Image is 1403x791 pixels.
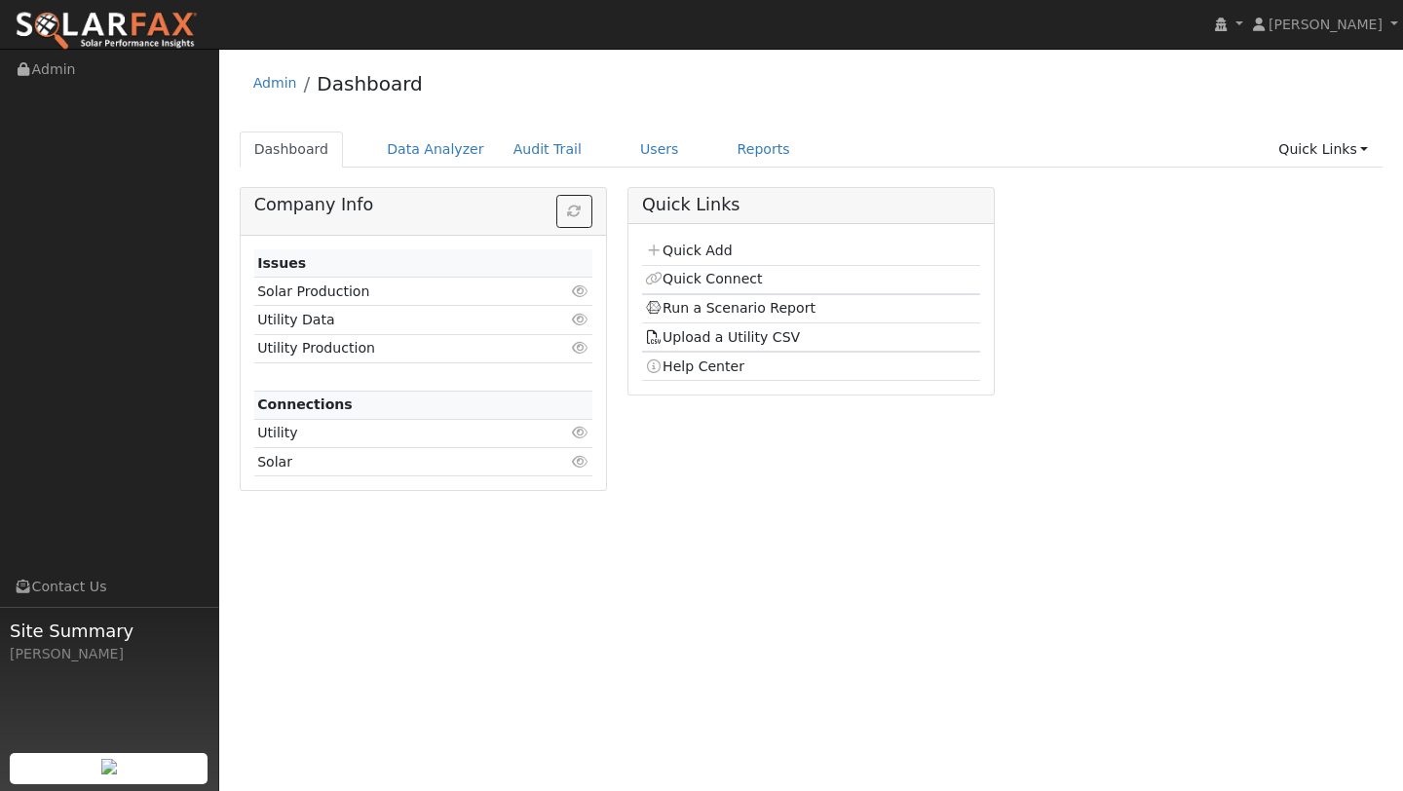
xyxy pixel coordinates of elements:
a: Dashboard [240,132,344,168]
a: Quick Connect [645,271,762,286]
td: Utility Data [254,306,538,334]
a: Quick Add [645,243,732,258]
i: Click to view [572,341,589,355]
a: Admin [253,75,297,91]
span: [PERSON_NAME] [1269,17,1383,32]
td: Solar [254,448,538,476]
i: Click to view [572,455,589,469]
a: Users [626,132,694,168]
div: [PERSON_NAME] [10,644,209,664]
i: Click to view [572,313,589,326]
a: Dashboard [317,72,423,95]
a: Reports [723,132,805,168]
i: Click to view [572,284,589,298]
strong: Issues [257,255,306,271]
a: Run a Scenario Report [645,300,815,316]
h5: Quick Links [642,195,980,215]
img: retrieve [101,759,117,774]
td: Utility Production [254,334,538,362]
a: Quick Links [1264,132,1383,168]
h5: Company Info [254,195,592,215]
a: Help Center [645,358,744,374]
a: Upload a Utility CSV [645,329,800,345]
td: Utility [254,419,538,447]
i: Click to view [572,426,589,439]
a: Audit Trail [499,132,596,168]
img: SolarFax [15,11,198,52]
strong: Connections [257,396,353,412]
td: Solar Production [254,278,538,306]
span: Site Summary [10,618,209,644]
a: Data Analyzer [372,132,499,168]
